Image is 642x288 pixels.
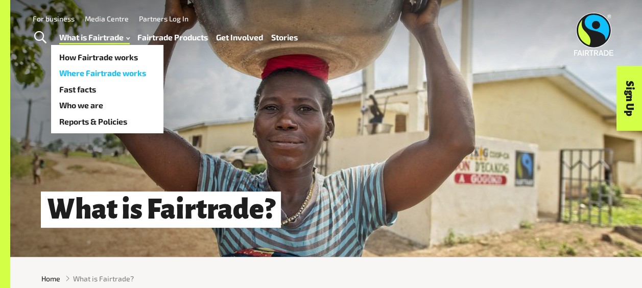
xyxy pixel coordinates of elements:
a: Who we are [51,97,163,113]
a: Fast facts [51,81,163,98]
a: Partners Log In [139,14,188,23]
a: How Fairtrade works [51,49,163,65]
a: For business [33,14,75,23]
a: Home [41,273,60,284]
a: Where Fairtrade works [51,65,163,81]
a: Media Centre [85,14,129,23]
a: Reports & Policies [51,113,163,130]
a: Fairtrade Products [137,30,208,44]
a: Toggle Search [28,25,53,51]
h1: What is Fairtrade? [41,191,281,228]
a: Get Involved [216,30,263,44]
span: What is Fairtrade? [73,273,134,284]
a: What is Fairtrade [59,30,130,44]
a: Stories [271,30,298,44]
img: Fairtrade Australia New Zealand logo [574,13,613,56]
